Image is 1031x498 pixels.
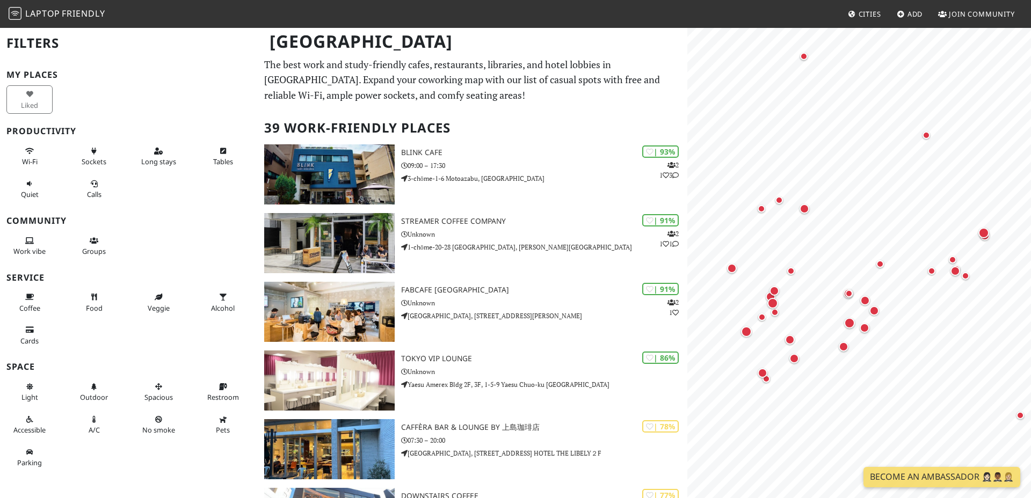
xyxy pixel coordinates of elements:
div: Map marker [767,284,781,298]
span: Spacious [144,392,173,402]
div: | 78% [642,420,679,433]
span: People working [13,246,46,256]
div: Map marker [858,321,872,335]
a: Tokyo VIP Lounge | 86% Tokyo VIP Lounge Unknown Yaesu Amerex Bldg 2F, 3F, 1-5-9 Yaesu Chuo-ku [GE... [258,350,687,411]
h3: Streamer Coffee Company [401,217,687,226]
div: Map marker [785,265,797,277]
div: Map marker [783,333,797,347]
span: Restroom [207,392,239,402]
span: Veggie [148,303,170,313]
button: Cards [6,321,53,349]
img: LaptopFriendly [9,7,21,20]
img: Streamer Coffee Company [264,213,395,273]
div: Map marker [755,202,768,215]
button: Work vibe [6,232,53,260]
div: Map marker [756,311,768,324]
button: Alcohol [200,288,246,317]
button: Groups [71,232,117,260]
div: Map marker [797,202,811,216]
span: Group tables [82,246,106,256]
button: Pets [200,411,246,439]
span: Accessible [13,425,46,435]
button: Outdoor [71,378,117,406]
button: No smoke [135,411,181,439]
button: Spacious [135,378,181,406]
button: Parking [6,443,53,472]
button: Accessible [6,411,53,439]
span: Coffee [19,303,40,313]
span: Laptop [25,8,60,19]
h3: FabCafe [GEOGRAPHIC_DATA] [401,285,687,295]
h3: Space [6,362,251,372]
a: BLINK Cafe | 93% 213 BLINK Cafe 09:00 – 17:30 3-chōme-1-6 Motoazabu, [GEOGRAPHIC_DATA] [258,144,687,204]
div: Map marker [948,264,962,278]
div: Map marker [925,265,938,277]
img: CAFFÈRA BAR & LOUNGE by 上島珈琲店 [264,419,395,479]
a: Become an Ambassador 🤵🏻‍♀️🤵🏾‍♂️🤵🏼‍♀️ [863,467,1020,487]
span: Join Community [949,9,1015,19]
button: A/C [71,411,117,439]
div: | 91% [642,214,679,226]
p: The best work and study-friendly cafes, restaurants, libraries, and hotel lobbies in [GEOGRAPHIC_... [264,57,681,103]
button: Veggie [135,288,181,317]
div: Map marker [920,129,933,142]
p: 2 1 1 [659,229,679,249]
a: LaptopFriendly LaptopFriendly [9,5,105,24]
span: Outdoor area [80,392,108,402]
div: Map marker [843,287,855,300]
div: Map marker [797,50,810,63]
span: Long stays [141,157,176,166]
div: Map marker [787,351,801,365]
span: Friendly [62,8,105,19]
p: Unknown [401,229,687,239]
button: Quiet [6,175,53,203]
button: Light [6,378,53,406]
button: Restroom [200,378,246,406]
div: Map marker [1014,409,1027,422]
span: Food [86,303,103,313]
span: Work-friendly tables [213,157,233,166]
button: Tables [200,142,246,171]
p: 2 1 [667,297,679,318]
p: 09:00 – 17:30 [401,160,687,171]
div: Map marker [976,225,991,240]
div: Map marker [773,194,786,207]
div: Map marker [765,296,780,311]
p: 2 1 3 [659,160,679,180]
div: | 93% [642,145,679,158]
h3: CAFFÈRA BAR & LOUNGE by 上島珈琲店 [401,423,687,432]
a: Join Community [934,4,1019,24]
div: Map marker [739,324,754,339]
button: Calls [71,175,117,203]
p: 1-chōme-20-28 [GEOGRAPHIC_DATA], [PERSON_NAME][GEOGRAPHIC_DATA] [401,242,687,252]
h2: 39 Work-Friendly Places [264,112,681,144]
div: Map marker [874,258,887,270]
div: Map marker [959,269,972,282]
a: Streamer Coffee Company | 91% 211 Streamer Coffee Company Unknown 1-chōme-20-28 [GEOGRAPHIC_DATA]... [258,213,687,273]
span: Alcohol [211,303,235,313]
div: Map marker [842,316,857,331]
h3: My Places [6,70,251,80]
button: Coffee [6,288,53,317]
button: Wi-Fi [6,142,53,171]
p: 07:30 – 20:00 [401,435,687,445]
a: CAFFÈRA BAR & LOUNGE by 上島珈琲店 | 78% CAFFÈRA BAR & LOUNGE by 上島珈琲店 07:30 – 20:00 [GEOGRAPHIC_DATA]... [258,419,687,479]
div: Map marker [837,340,851,354]
div: Map marker [841,287,855,301]
span: Credit cards [20,336,39,346]
a: Cities [844,4,885,24]
span: Cities [859,9,881,19]
a: Add [892,4,927,24]
img: FabCafe Tokyo [264,282,395,342]
span: Video/audio calls [87,189,101,199]
div: Map marker [764,290,778,304]
button: Sockets [71,142,117,171]
div: Map marker [867,304,881,318]
h3: BLINK Cafe [401,148,687,157]
p: 3-chōme-1-6 Motoazabu, [GEOGRAPHIC_DATA] [401,173,687,184]
div: Map marker [725,261,739,275]
p: Yaesu Amerex Bldg 2F, 3F, 1-5-9 Yaesu Chuo-ku [GEOGRAPHIC_DATA] [401,379,687,390]
div: Map marker [756,366,769,380]
div: Map marker [946,253,959,266]
span: Quiet [21,189,39,199]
